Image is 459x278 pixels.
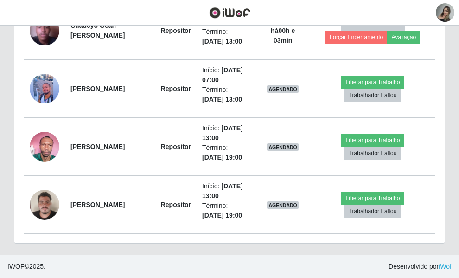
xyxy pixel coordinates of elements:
[344,205,401,218] button: Trabalhador Faltou
[344,89,401,102] button: Trabalhador Faltou
[267,201,299,209] span: AGENDADO
[267,85,299,93] span: AGENDADO
[341,192,404,205] button: Liberar para Trabalho
[387,31,420,44] button: Avaliação
[70,143,125,150] strong: [PERSON_NAME]
[202,38,242,45] time: [DATE] 13:00
[202,182,243,200] time: [DATE] 13:00
[7,262,45,272] span: © 2025 .
[202,123,249,143] li: Início:
[344,147,401,160] button: Trabalhador Faltou
[30,185,59,224] img: 1701355705796.jpeg
[30,127,59,166] img: 1753956520242.jpeg
[161,201,191,208] strong: Repositor
[161,143,191,150] strong: Repositor
[202,124,243,142] time: [DATE] 13:00
[202,65,249,85] li: Início:
[202,66,243,84] time: [DATE] 07:00
[30,71,59,106] img: 1731427400003.jpeg
[161,85,191,92] strong: Repositor
[439,263,452,270] a: iWof
[202,143,249,162] li: Término:
[389,262,452,272] span: Desenvolvido por
[202,201,249,220] li: Término:
[70,201,125,208] strong: [PERSON_NAME]
[70,85,125,92] strong: [PERSON_NAME]
[325,31,388,44] button: Forçar Encerramento
[209,7,250,19] img: CoreUI Logo
[202,96,242,103] time: [DATE] 13:00
[341,76,404,89] button: Liberar para Trabalho
[202,85,249,104] li: Término:
[271,27,295,44] strong: há 00 h e 03 min
[30,4,59,57] img: 1750804753278.jpeg
[161,27,191,34] strong: Repositor
[7,263,25,270] span: IWOF
[341,134,404,147] button: Liberar para Trabalho
[202,181,249,201] li: Início:
[202,154,242,161] time: [DATE] 19:00
[202,212,242,219] time: [DATE] 19:00
[267,143,299,151] span: AGENDADO
[202,27,249,46] li: Término:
